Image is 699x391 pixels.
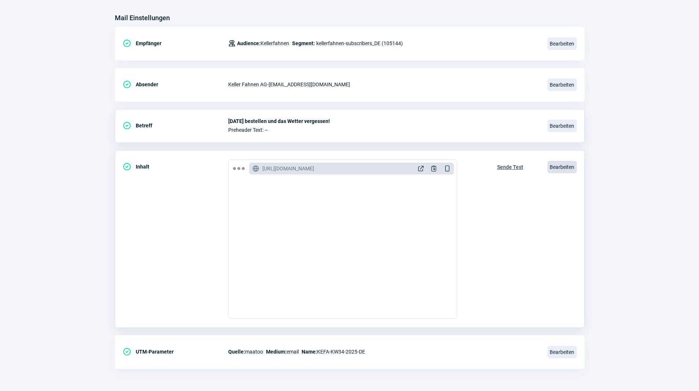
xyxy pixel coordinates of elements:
div: UTM-Parameter [123,344,228,359]
span: Bearbeiten [547,120,577,132]
span: Bearbeiten [547,161,577,173]
span: Quelle: [228,349,245,355]
span: Preheader Text: – [228,127,539,133]
span: Bearbeiten [547,79,577,91]
h3: Mail Einstellungen [115,12,170,24]
span: Sende Test [497,161,523,173]
div: kellerfahnen-subscribers_DE (105144) [228,36,403,51]
span: maatoo [228,347,263,356]
div: Empfänger [123,36,228,51]
span: Audience: [237,40,261,46]
span: Bearbeiten [547,346,577,358]
div: Inhalt [123,159,228,174]
div: Betreff [123,118,228,133]
span: [URL][DOMAIN_NAME] [262,165,314,172]
div: Absender [123,77,228,92]
span: Bearbeiten [547,37,577,50]
span: Medium: [266,349,287,355]
div: Keller Fahnen AG - [EMAIL_ADDRESS][DOMAIN_NAME] [228,77,539,92]
span: email [266,347,299,356]
span: Kellerfahnen [237,39,289,48]
span: Segment: [292,39,315,48]
span: Name: [302,349,317,355]
button: Sende Test [489,159,531,173]
span: [DATE] bestellen und das Wetter vergessen! [228,118,539,124]
span: KEFA-KW34-2025-DE [302,347,365,356]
